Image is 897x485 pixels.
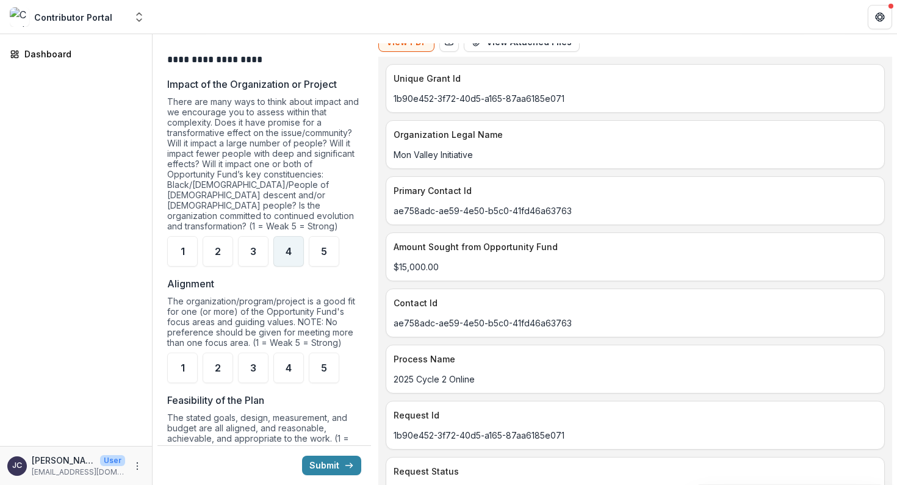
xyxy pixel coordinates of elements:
[394,429,877,442] p: 1b90e452-3f72-40d5-a165-87aa6185e071
[394,317,877,329] p: ae758adc-ae59-4e50-b5c0-41fd46a63763
[167,296,361,353] div: The organization/program/project is a good fit for one (or more) of the Opportunity Fund's focus ...
[34,11,112,24] div: Contributor Portal
[32,467,125,478] p: [EMAIL_ADDRESS][DOMAIN_NAME]
[130,459,145,473] button: More
[321,246,327,256] span: 5
[302,456,361,475] button: Submit
[181,246,185,256] span: 1
[250,246,256,256] span: 3
[167,393,264,408] p: Feasibility of the Plan
[394,72,872,85] p: Unique Grant Id
[167,412,361,459] div: The stated goals, design, measurement, and budget are all aligned, and reasonable, achievable, an...
[394,204,877,217] p: ae758adc-ae59-4e50-b5c0-41fd46a63763
[394,240,872,253] p: Amount Sought from Opportunity Fund
[394,353,872,365] p: Process Name
[286,363,292,373] span: 4
[131,5,148,29] button: Open entity switcher
[24,48,137,60] div: Dashboard
[32,454,95,467] p: [PERSON_NAME]
[321,363,327,373] span: 5
[10,7,29,27] img: Contributor Portal
[394,128,872,141] p: Organization Legal Name
[100,455,125,466] p: User
[215,363,221,373] span: 2
[394,184,872,197] p: Primary Contact Id
[394,373,877,386] p: 2025 Cycle 2 Online
[5,44,147,64] a: Dashboard
[394,148,877,161] p: Mon Valley Initiative
[167,77,337,92] p: Impact of the Organization or Project
[394,465,872,478] p: Request Status
[394,260,877,273] p: $15,000.00
[12,462,22,470] div: Jasimine Cooper
[250,363,256,373] span: 3
[868,5,892,29] button: Get Help
[394,92,877,105] p: 1b90e452-3f72-40d5-a165-87aa6185e071
[167,96,361,236] div: There are many ways to think about impact and we encourage you to assess within that complexity. ...
[394,409,872,422] p: Request Id
[181,363,185,373] span: 1
[167,276,214,291] p: Alignment
[394,296,872,309] p: Contact Id
[286,246,292,256] span: 4
[215,246,221,256] span: 2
